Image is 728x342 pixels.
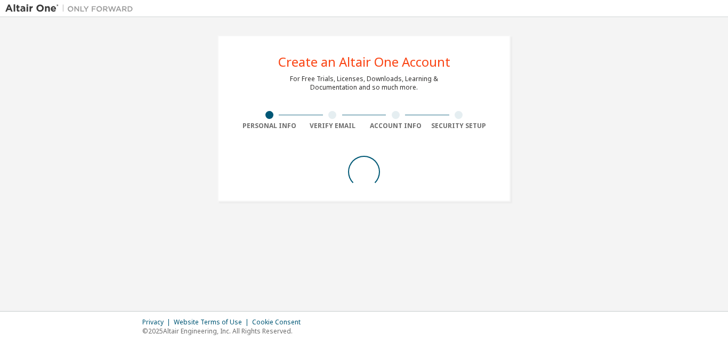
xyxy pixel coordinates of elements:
[174,318,252,327] div: Website Terms of Use
[364,122,427,130] div: Account Info
[142,327,307,336] p: © 2025 Altair Engineering, Inc. All Rights Reserved.
[5,3,139,14] img: Altair One
[238,122,301,130] div: Personal Info
[301,122,365,130] div: Verify Email
[142,318,174,327] div: Privacy
[252,318,307,327] div: Cookie Consent
[427,122,491,130] div: Security Setup
[290,75,438,92] div: For Free Trials, Licenses, Downloads, Learning & Documentation and so much more.
[278,55,450,68] div: Create an Altair One Account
